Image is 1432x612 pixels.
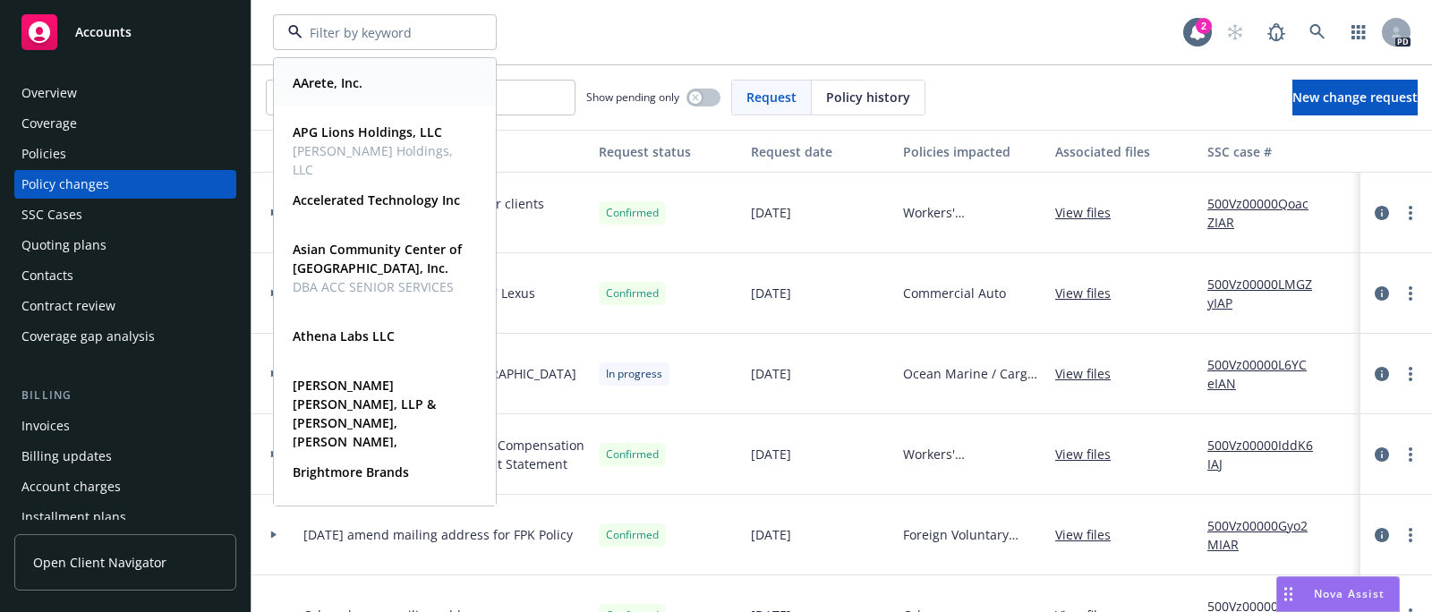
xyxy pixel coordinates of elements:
[293,241,462,276] strong: Asian Community Center of [GEOGRAPHIC_DATA], Inc.
[293,123,442,140] strong: APG Lions Holdings, LLC
[1055,525,1125,544] a: View files
[293,277,473,296] span: DBA ACC SENIOR SERVICES
[1400,444,1421,465] a: more
[903,203,1041,222] span: Workers' Compensation - CA WC
[251,495,296,575] div: Toggle Row Expanded
[1300,14,1335,50] a: Search
[1292,89,1418,106] span: New change request
[21,322,155,351] div: Coverage gap analysis
[1371,363,1393,385] a: circleInformation
[1207,194,1327,232] a: 500Vz00000QoacZIAR
[1276,576,1400,612] button: Nova Assist
[33,553,166,572] span: Open Client Navigator
[293,463,409,480] strong: Brightmore Brands
[293,377,436,488] strong: [PERSON_NAME] [PERSON_NAME], LLP & [PERSON_NAME], [PERSON_NAME], [PERSON_NAME] and [PERSON_NAME], PC
[1371,202,1393,224] a: circleInformation
[751,445,791,463] span: [DATE]
[1314,586,1385,601] span: Nova Assist
[1055,284,1125,302] a: View files
[1055,445,1125,463] a: View files
[303,23,460,42] input: Filter by keyword
[14,442,236,471] a: Billing updates
[1371,444,1393,465] a: circleInformation
[14,472,236,501] a: Account charges
[1400,524,1421,546] a: more
[1048,130,1200,173] button: Associated files
[1207,436,1327,473] a: 500Vz00000IddK6IAJ
[21,442,112,471] div: Billing updates
[1400,202,1421,224] a: more
[21,472,121,501] div: Account charges
[251,173,296,253] div: Toggle Row Expanded
[606,205,659,221] span: Confirmed
[14,387,236,404] div: Billing
[293,74,362,91] strong: AArete, Inc.
[896,130,1048,173] button: Policies impacted
[1207,516,1327,554] a: 500Vz00000Gyo2MIAR
[21,109,77,138] div: Coverage
[1371,524,1393,546] a: circleInformation
[751,284,791,302] span: [DATE]
[1207,275,1327,312] a: 500Vz00000LMGZyIAP
[14,412,236,440] a: Invoices
[1400,283,1421,304] a: more
[14,261,236,290] a: Contacts
[1341,14,1377,50] a: Switch app
[293,191,460,208] strong: Accelerated Technology Inc
[751,525,791,544] span: [DATE]
[1292,80,1418,115] a: New change request
[592,130,744,173] button: Request status
[606,446,659,463] span: Confirmed
[1055,142,1193,161] div: Associated files
[599,142,737,161] div: Request status
[251,253,296,334] div: Toggle Row Expanded
[1400,363,1421,385] a: more
[14,170,236,199] a: Policy changes
[751,203,791,222] span: [DATE]
[606,285,659,302] span: Confirmed
[14,503,236,531] a: Installment plans
[303,525,573,544] span: [DATE] amend mailing address for FPK Policy
[21,79,77,107] div: Overview
[744,130,896,173] button: Request date
[1217,14,1253,50] a: Start snowing
[14,292,236,320] a: Contract review
[14,7,236,57] a: Accounts
[1207,355,1327,393] a: 500Vz00000L6YCeIAN
[293,141,473,179] span: [PERSON_NAME] Holdings, LLC
[266,80,575,115] input: Filter by keyword...
[751,364,791,383] span: [DATE]
[75,25,132,39] span: Accounts
[14,322,236,351] a: Coverage gap analysis
[1371,283,1393,304] a: circleInformation
[14,109,236,138] a: Coverage
[606,366,662,382] span: In progress
[1055,203,1125,222] a: View files
[21,140,66,168] div: Policies
[21,231,107,259] div: Quoting plans
[903,525,1041,544] span: Foreign Voluntary Workers Compensation - FPK Policy
[903,364,1041,383] span: Ocean Marine / Cargo - Transit/Warehouse & War
[14,231,236,259] a: Quoting plans
[1277,577,1300,611] div: Drag to move
[1200,130,1334,173] button: SSC case #
[21,503,126,531] div: Installment plans
[903,142,1041,161] div: Policies impacted
[14,140,236,168] a: Policies
[1055,364,1125,383] a: View files
[293,327,395,344] strong: Athena Labs LLC
[21,261,73,290] div: Contacts
[606,527,659,543] span: Confirmed
[21,170,109,199] div: Policy changes
[1258,14,1294,50] a: Report a Bug
[14,200,236,229] a: SSC Cases
[903,284,1006,302] span: Commercial Auto
[903,445,1041,463] span: Workers' Compensation - WC
[251,334,296,414] div: Toggle Row Expanded
[21,292,115,320] div: Contract review
[14,79,236,107] a: Overview
[1207,142,1327,161] div: SSC case #
[1196,18,1212,34] div: 2
[251,414,296,495] div: Toggle Row Expanded
[21,200,82,229] div: SSC Cases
